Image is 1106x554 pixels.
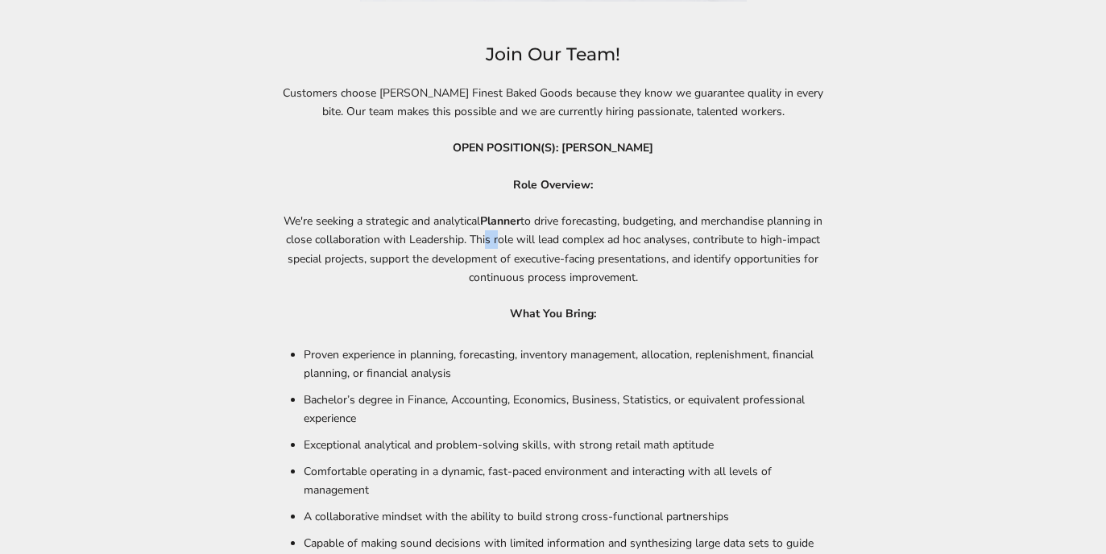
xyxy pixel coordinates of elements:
[453,140,653,155] strong: OPEN POSITION(S): [PERSON_NAME]
[13,493,167,541] iframe: Sign Up via Text for Offers
[280,84,827,121] p: Customers choose [PERSON_NAME] Finest Baked Goods because they know we guarantee quality in every...
[304,341,827,387] li: Proven experience in planning, forecasting, inventory management, allocation, replenishment, fina...
[513,177,593,192] strong: Role Overview:
[280,40,827,69] h1: Join Our Team!
[480,213,520,229] b: Planner
[304,458,827,503] li: Comfortable operating in a dynamic, fast-paced environment and interacting with all levels of man...
[280,212,827,286] p: We're seeking a strategic and analytical to drive forecasting, budgeting, and merchandise plannin...
[304,387,827,432] li: Bachelor’s degree in Finance, Accounting, Economics, Business, Statistics, or equivalent professi...
[304,432,827,458] li: Exceptional analytical and problem-solving skills, with strong retail math aptitude
[510,306,596,321] b: What You Bring:
[304,503,827,530] li: A collaborative mindset with the ability to build strong cross-functional partnerships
